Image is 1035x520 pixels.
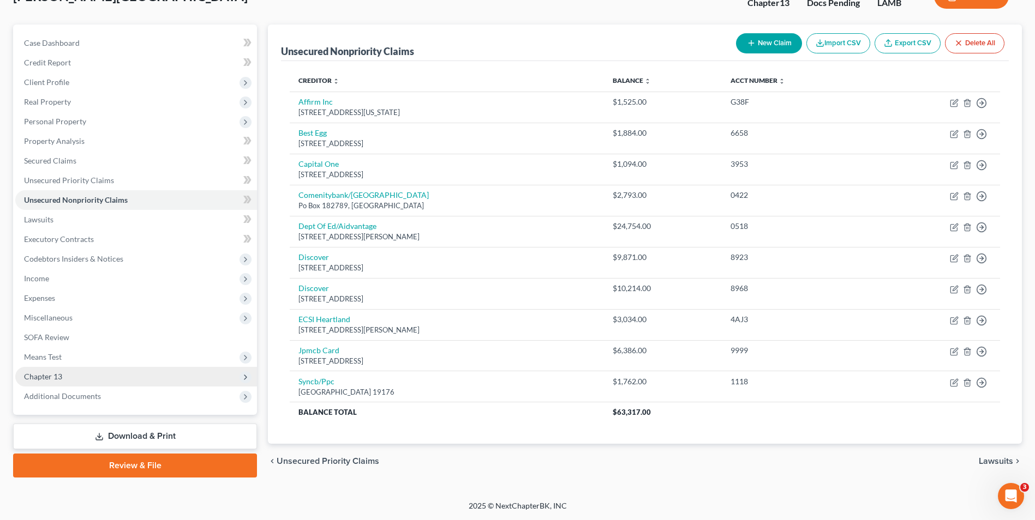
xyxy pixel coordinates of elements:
[298,294,595,304] div: [STREET_ADDRESS]
[298,201,595,211] div: Po Box 182789, [GEOGRAPHIC_DATA]
[298,138,595,149] div: [STREET_ADDRESS]
[731,252,866,263] div: 8923
[298,315,350,324] a: ECSI Heartland
[24,97,71,106] span: Real Property
[613,283,714,294] div: $10,214.00
[13,424,257,449] a: Download & Print
[15,33,257,53] a: Case Dashboard
[24,352,62,361] span: Means Test
[736,33,802,53] button: New Claim
[979,457,1022,465] button: Lawsuits chevron_right
[15,131,257,151] a: Property Analysis
[731,128,866,138] div: 6658
[290,402,603,422] th: Balance Total
[806,33,870,53] button: Import CSV
[24,38,80,47] span: Case Dashboard
[24,215,53,224] span: Lawsuits
[24,313,73,322] span: Miscellaneous
[298,159,339,168] a: Capital One
[298,128,327,137] a: Best Egg
[298,190,429,199] a: Comenitybank/[GEOGRAPHIC_DATA]
[1020,483,1029,492] span: 3
[15,151,257,171] a: Secured Claims
[1013,457,1022,465] i: chevron_right
[24,234,94,244] span: Executory Contracts
[24,391,101,401] span: Additional Documents
[731,283,866,294] div: 8968
[731,221,866,232] div: 0518
[298,221,376,231] a: Dept Of Ed/Aidvantage
[613,128,714,138] div: $1,884.00
[731,96,866,107] div: G38F
[24,117,86,126] span: Personal Property
[24,254,123,263] span: Codebtors Insiders & Notices
[13,454,257,477] a: Review & File
[298,356,595,366] div: [STREET_ADDRESS]
[613,221,714,232] div: $24,754.00
[24,293,55,303] span: Expenses
[298,97,333,106] a: Affirm Inc
[613,159,714,170] div: $1,094.00
[298,263,595,273] div: [STREET_ADDRESS]
[298,232,595,242] div: [STREET_ADDRESS][PERSON_NAME]
[998,483,1024,509] iframe: Intercom live chat
[731,345,866,356] div: 9999
[979,457,1013,465] span: Lawsuits
[15,229,257,249] a: Executory Contracts
[613,408,651,416] span: $63,317.00
[298,387,595,397] div: [GEOGRAPHIC_DATA] 19176
[15,171,257,190] a: Unsecured Priority Claims
[24,136,85,146] span: Property Analysis
[15,210,257,229] a: Lawsuits
[298,170,595,180] div: [STREET_ADDRESS]
[731,159,866,170] div: 3953
[613,376,714,387] div: $1,762.00
[731,314,866,325] div: 4AJ3
[298,107,595,118] div: [STREET_ADDRESS][US_STATE]
[298,252,329,262] a: Discover
[24,372,62,381] span: Chapter 13
[779,78,785,84] i: unfold_more
[731,190,866,201] div: 0422
[15,328,257,347] a: SOFA Review
[945,33,1004,53] button: Delete All
[613,190,714,201] div: $2,793.00
[875,33,941,53] a: Export CSV
[268,457,379,465] button: chevron_left Unsecured Priority Claims
[24,195,128,204] span: Unsecured Nonpriority Claims
[24,176,114,185] span: Unsecured Priority Claims
[281,45,414,58] div: Unsecured Nonpriority Claims
[277,457,379,465] span: Unsecured Priority Claims
[298,325,595,335] div: [STREET_ADDRESS][PERSON_NAME]
[644,78,651,84] i: unfold_more
[298,283,329,293] a: Discover
[15,53,257,72] a: Credit Report
[298,346,339,355] a: Jpmcb Card
[268,457,277,465] i: chevron_left
[15,190,257,210] a: Unsecured Nonpriority Claims
[333,78,339,84] i: unfold_more
[613,252,714,263] div: $9,871.00
[731,376,866,387] div: 1118
[731,76,785,84] a: Acct Number unfold_more
[24,77,69,87] span: Client Profile
[298,76,339,84] a: Creditor unfold_more
[613,96,714,107] div: $1,525.00
[24,274,49,283] span: Income
[613,76,651,84] a: Balance unfold_more
[298,377,334,386] a: Syncb/Ppc
[207,500,829,520] div: 2025 © NextChapterBK, INC
[24,156,76,165] span: Secured Claims
[613,314,714,325] div: $3,034.00
[24,58,71,67] span: Credit Report
[613,345,714,356] div: $6,386.00
[24,332,69,342] span: SOFA Review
